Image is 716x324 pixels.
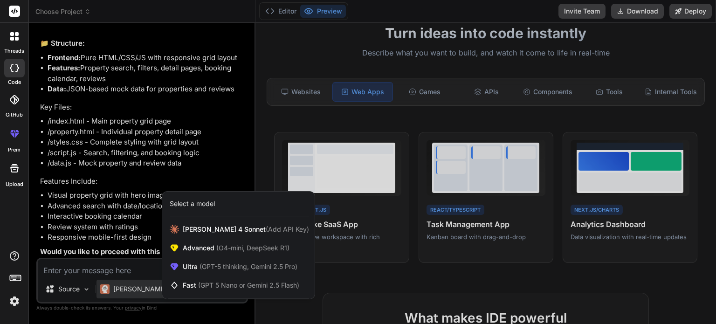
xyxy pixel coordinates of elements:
img: settings [7,293,22,309]
span: Fast [183,281,299,290]
span: Advanced [183,243,289,253]
label: code [8,78,21,86]
span: Ultra [183,262,297,271]
span: (GPT 5 Nano or Gemini 2.5 Flash) [198,281,299,289]
label: Upload [6,180,23,188]
span: (O4-mini, DeepSeek R1) [214,244,289,252]
span: (GPT-5 thinking, Gemini 2.5 Pro) [198,262,297,270]
label: prem [8,146,21,154]
div: Select a model [170,199,215,208]
label: GitHub [6,111,23,119]
span: (Add API Key) [266,225,309,233]
label: threads [4,47,24,55]
span: [PERSON_NAME] 4 Sonnet [183,225,309,234]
